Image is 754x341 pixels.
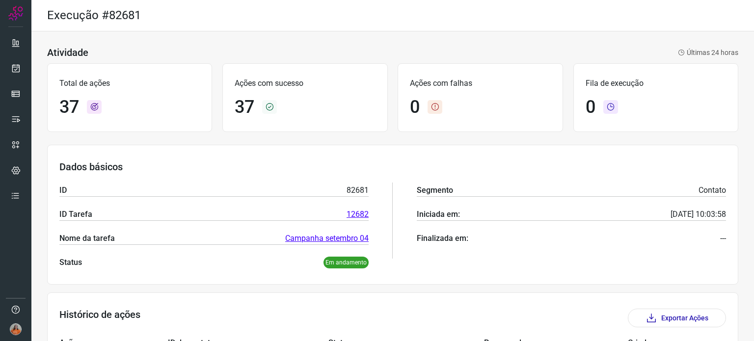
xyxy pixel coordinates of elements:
p: Nome da tarefa [59,233,115,244]
p: Ações com sucesso [235,78,375,89]
h1: 0 [586,97,595,118]
img: Logo [8,6,23,21]
h2: Execução #82681 [47,8,141,23]
p: Total de ações [59,78,200,89]
p: Finalizada em: [417,233,468,244]
p: ID Tarefa [59,209,92,220]
h1: 37 [235,97,254,118]
a: 12682 [347,209,369,220]
a: Campanha setembro 04 [285,233,369,244]
p: 82681 [347,184,369,196]
p: [DATE] 10:03:58 [671,209,726,220]
p: Iniciada em: [417,209,460,220]
p: Segmento [417,184,453,196]
p: Fila de execução [586,78,726,89]
p: Em andamento [323,257,369,268]
h3: Atividade [47,47,88,58]
h1: 0 [410,97,420,118]
p: Últimas 24 horas [678,48,738,58]
p: Contato [699,184,726,196]
p: --- [720,233,726,244]
p: ID [59,184,67,196]
h3: Dados básicos [59,161,726,173]
p: Status [59,257,82,268]
h1: 37 [59,97,79,118]
img: 5d4ffe1cbc43c20690ba8eb32b15dea6.jpg [10,323,22,335]
button: Exportar Ações [628,309,726,327]
p: Ações com falhas [410,78,550,89]
h3: Histórico de ações [59,309,140,327]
